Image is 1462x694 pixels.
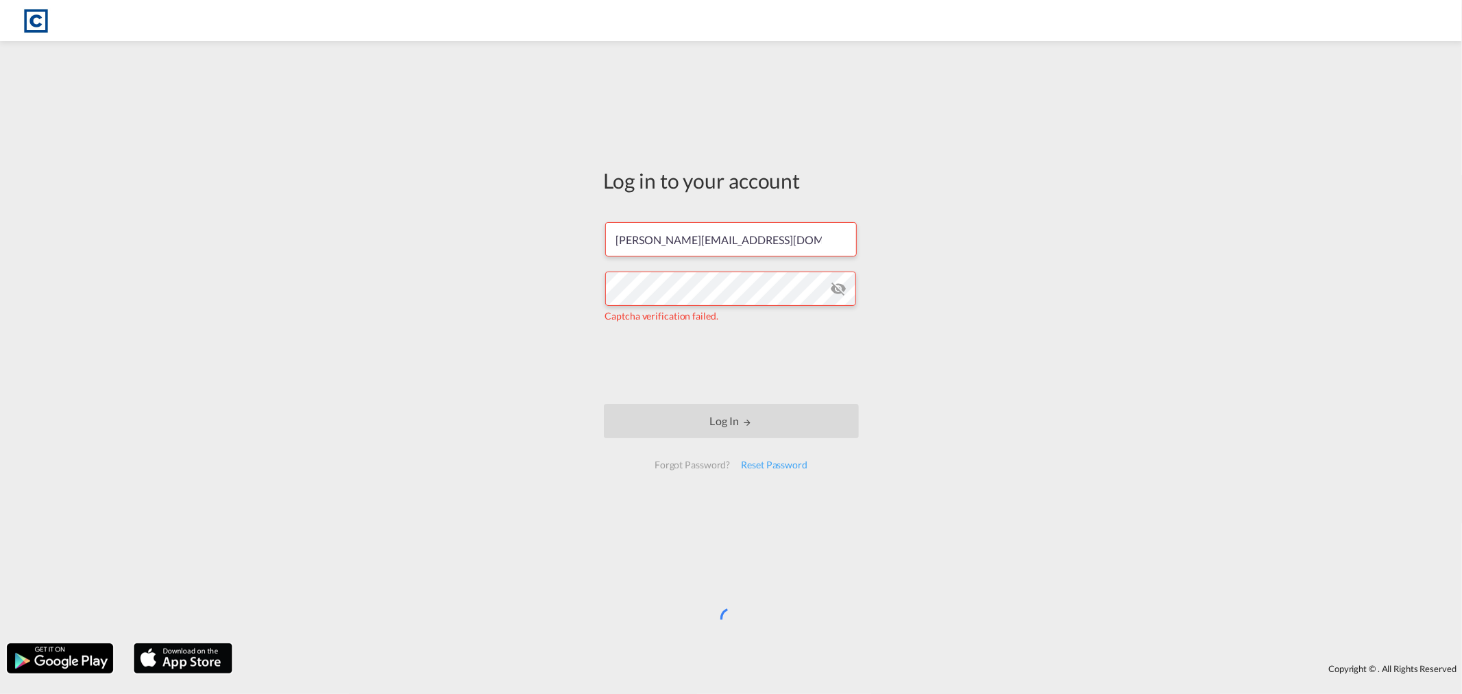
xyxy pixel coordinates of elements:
md-icon: icon-eye-off [830,280,846,297]
input: Enter email/phone number [605,222,857,256]
div: Reset Password [735,453,813,477]
img: google.png [5,642,114,675]
iframe: reCAPTCHA [627,337,836,390]
div: Log in to your account [604,166,859,195]
div: Forgot Password? [649,453,735,477]
button: LOGIN [604,404,859,438]
span: Captcha verification failed. [605,310,718,322]
div: Copyright © . All Rights Reserved [239,657,1462,680]
img: 1fdb9190129311efbfaf67cbb4249bed.jpeg [21,5,51,36]
img: apple.png [132,642,234,675]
